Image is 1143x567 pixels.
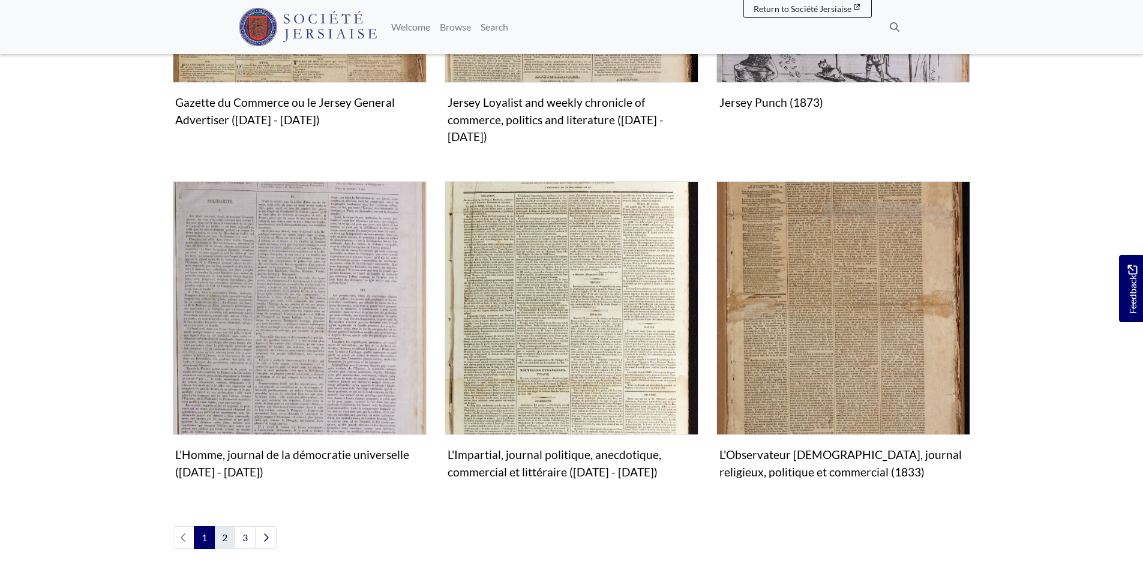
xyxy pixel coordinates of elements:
[1119,255,1143,322] a: Would you like to provide feedback?
[445,181,698,435] img: L'Impartial, journal politique, anecdotique, commercial et littéraire (1831 - 1845)
[716,181,970,484] a: L'Observateur Chrétien, journal religieux, politique et commercial (1833) L'Observateur [DEMOGRAP...
[239,8,377,46] img: Société Jersiaise
[194,526,215,549] span: Goto page 1
[754,4,851,14] span: Return to Société Jersiaise
[386,15,435,39] a: Welcome
[173,181,427,435] img: L'Homme, journal de la démocratie universelle (1853 - 1856)
[173,526,971,549] nav: pagination
[436,181,707,502] div: Subcollection
[173,181,427,484] a: L'Homme, journal de la démocratie universelle (1853 - 1856) L'Homme, journal de la démocratie uni...
[1125,265,1139,314] span: Feedback
[235,526,256,549] a: Goto page 3
[164,181,436,502] div: Subcollection
[435,15,476,39] a: Browse
[445,181,698,484] a: L'Impartial, journal politique, anecdotique, commercial et littéraire (1831 - 1845) L'Impartial, ...
[239,5,377,49] a: Société Jersiaise logo
[716,181,970,435] img: L'Observateur Chrétien, journal religieux, politique et commercial (1833)
[476,15,513,39] a: Search
[214,526,235,549] a: Goto page 2
[255,526,277,549] a: Next page
[173,526,194,549] li: Previous page
[707,181,979,502] div: Subcollection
